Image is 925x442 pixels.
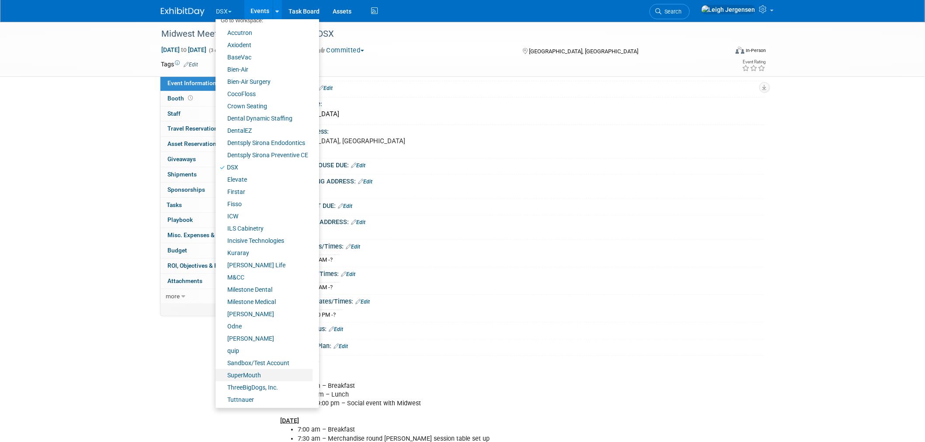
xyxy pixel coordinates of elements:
[160,91,251,106] a: Booth
[216,112,313,124] a: Dental Dynamic Staffing
[330,284,333,290] span: ?
[216,222,313,235] a: ILS Cabinetry
[267,175,764,186] div: ADVANCE SHIPPING ADDRESS:
[208,48,226,53] span: (3 days)
[216,345,313,357] a: quip
[216,332,313,345] a: [PERSON_NAME]
[333,311,336,318] span: ?
[267,97,764,108] div: Event Venue Name:
[167,262,226,269] span: ROI, Objectives & ROO
[307,256,333,263] span: 7:30 AM -
[650,4,690,19] a: Search
[316,46,368,55] button: Committed
[298,399,663,408] li: 6:00 – 9:00 pm – Social event with Midwest
[160,213,251,228] a: Playbook
[351,219,365,225] a: Edit
[216,161,313,173] a: DSX
[267,81,764,93] div: Show Forms Due:
[167,277,202,284] span: Attachments
[216,51,313,63] a: BaseVac
[167,247,187,254] span: Budget
[158,26,715,42] div: Midwest Meeting 21907-2025 DentalEZ DSX
[273,107,758,121] div: [GEOGRAPHIC_DATA]
[216,39,313,51] a: Axiodent
[161,60,198,69] td: Tags
[160,274,251,289] a: Attachments
[160,137,251,152] a: Asset Reservations7
[267,199,764,211] div: DIRECT SHIPMENT DUE:
[307,284,333,290] span: 8:00 AM -
[216,369,313,381] a: SuperMouth
[160,289,251,304] a: more
[216,296,313,308] a: Milestone Medical
[676,45,766,59] div: Event Format
[167,140,228,147] span: Asset Reservations
[280,417,299,425] u: [DATE]
[167,110,181,117] span: Staff
[167,125,221,132] span: Travel Reservations
[167,231,236,238] span: Misc. Expenses & Credits
[167,201,182,208] span: Tasks
[216,137,313,149] a: Dentsply Sirona Endodontics
[267,295,764,306] div: Booth Dismantle Dates/Times:
[216,283,313,296] a: Milestone Dental
[216,308,313,320] a: [PERSON_NAME]
[216,27,313,39] a: Accutron
[160,76,251,91] a: Event Information
[267,267,764,279] div: Exhibit Hall Dates/Times:
[661,8,682,15] span: Search
[216,198,313,210] a: Fisso
[160,259,251,273] a: ROI, Objectives & ROO
[216,88,313,100] a: CocoFloss
[307,311,336,318] span: 12:00 PM -
[267,240,764,251] div: Booth Set-up Dates/Times:
[329,326,343,332] a: Edit
[167,171,197,178] span: Shipments
[334,343,348,349] a: Edit
[529,48,638,55] span: [GEOGRAPHIC_DATA], [GEOGRAPHIC_DATA]
[160,243,251,258] a: Budget
[358,179,372,185] a: Edit
[267,159,764,170] div: ADVANCE WAREHOUSE DUE:
[216,394,313,406] a: Tuttnauer
[216,381,313,394] a: ThreeBigDogs, Inc.
[216,235,313,247] a: Incisive Technologies
[267,356,764,367] div: Event Notes:
[161,7,205,16] img: ExhibitDay
[160,167,251,182] a: Shipments
[216,259,313,271] a: [PERSON_NAME] Life
[160,107,251,121] a: Staff
[160,183,251,197] a: Sponsorships
[346,244,360,250] a: Edit
[216,320,313,332] a: Odne
[216,76,313,88] a: Bien-Air Surgery
[167,216,193,223] span: Playbook
[216,186,313,198] a: Firstar
[167,95,195,102] span: Booth
[267,339,764,351] div: Exhibit Hall Floor Plan:
[186,95,195,101] span: Booth not reserved yet
[167,186,205,193] span: Sponsorships
[267,125,764,136] div: Event Venue Address:
[216,15,313,26] li: Go to Workspace:
[276,137,464,145] pre: [GEOGRAPHIC_DATA], [GEOGRAPHIC_DATA]
[746,47,766,54] div: In-Person
[298,425,663,434] li: 7:00 am – Breakfast
[216,357,313,369] a: Sandbox/Test Account
[216,149,313,161] a: Dentsply Sirona Preventive CE
[184,62,198,68] a: Edit
[160,121,251,136] a: Travel Reservations
[341,271,355,277] a: Edit
[160,228,251,243] a: Misc. Expenses & Credits
[161,46,207,54] span: [DATE] [DATE]
[160,152,251,167] a: Giveaways
[216,100,313,112] a: Crown Seating
[355,299,370,305] a: Edit
[216,210,313,222] a: ICW
[736,47,744,54] img: Format-Inperson.png
[742,60,766,64] div: Event Rating
[216,63,313,76] a: Bien-Air
[351,162,365,169] a: Edit
[318,85,333,91] a: Edit
[167,79,216,86] span: Event Information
